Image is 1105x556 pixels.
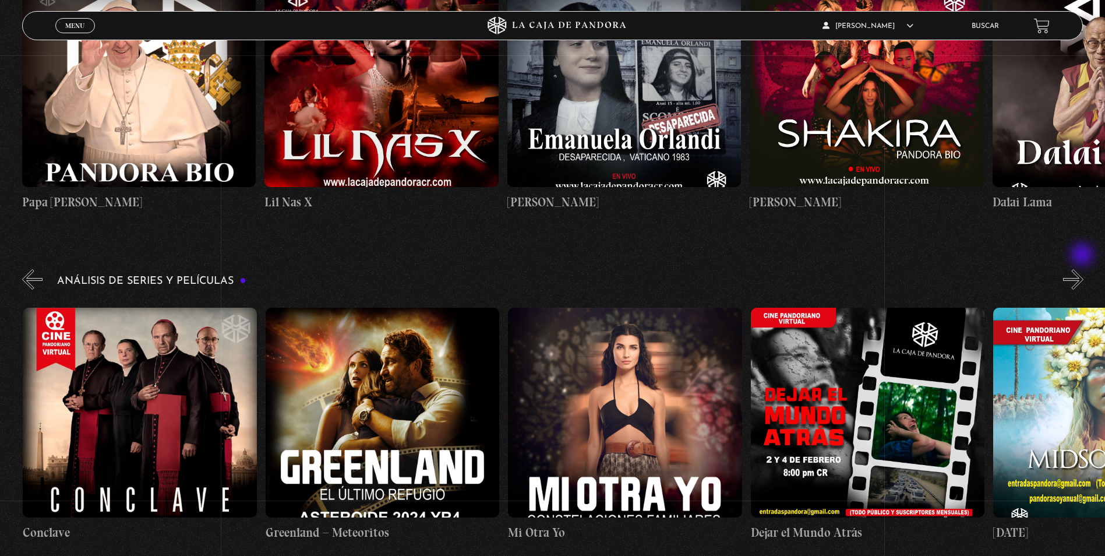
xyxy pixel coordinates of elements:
a: Mi Otra Yo [508,298,742,551]
h4: Mi Otra Yo [508,523,742,542]
h4: Papa [PERSON_NAME] [22,193,256,212]
h3: Análisis de series y películas [57,276,246,287]
span: Cerrar [62,32,89,40]
h4: Conclave [23,523,256,542]
span: Menu [65,22,84,29]
span: [PERSON_NAME] [822,23,913,30]
h4: Dejar el Mundo Atrás [751,523,984,542]
h4: [PERSON_NAME] [507,193,741,212]
a: Greenland – Meteoritos [266,298,499,551]
a: Conclave [23,298,256,551]
button: Previous [22,269,43,290]
h4: Lil Nas X [264,193,498,212]
h4: [PERSON_NAME] [750,193,983,212]
h4: Greenland – Meteoritos [266,523,499,542]
a: View your shopping cart [1034,18,1050,34]
a: Dejar el Mundo Atrás [751,298,984,551]
a: Buscar [972,23,999,30]
button: Next [1063,269,1083,290]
